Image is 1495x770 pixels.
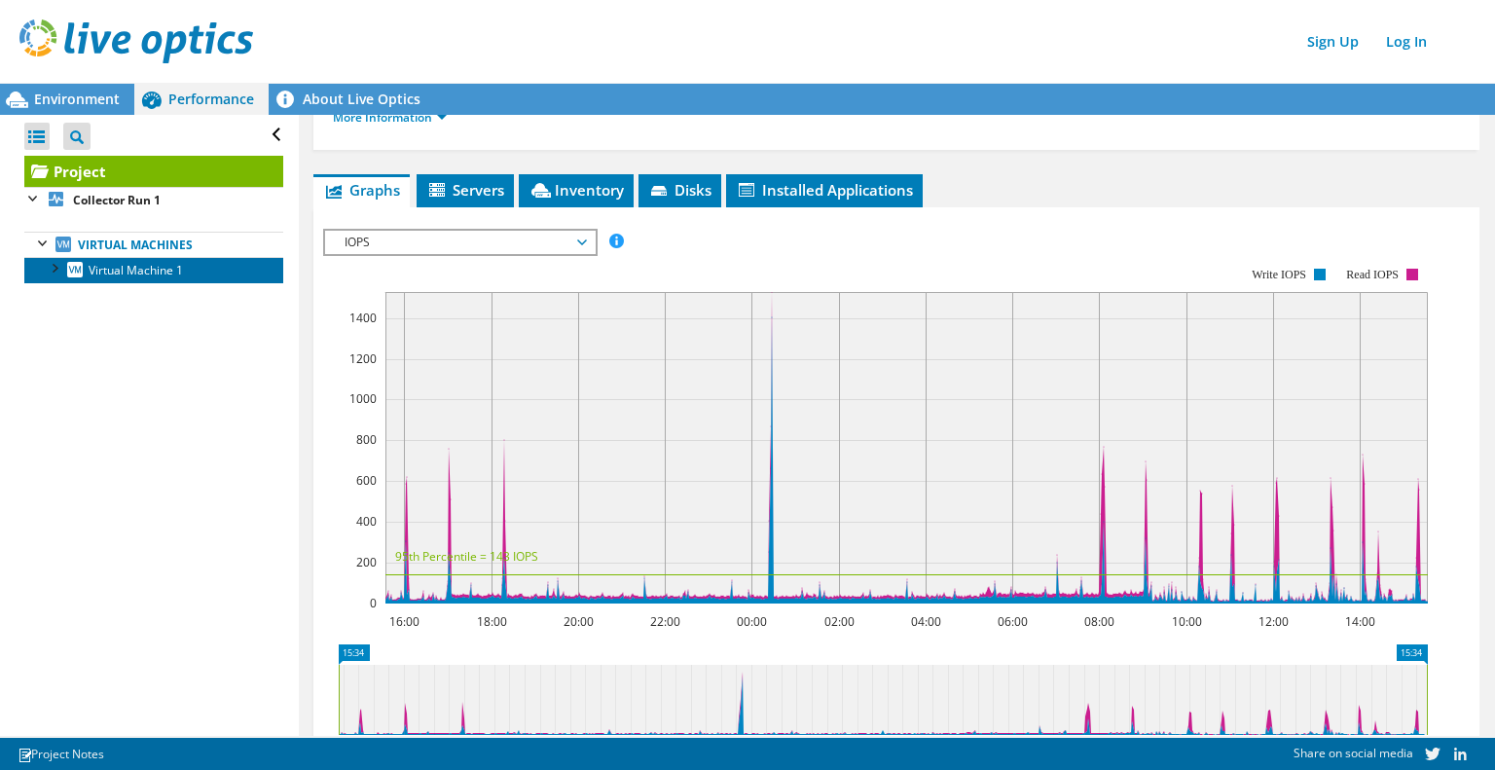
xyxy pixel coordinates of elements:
span: Environment [34,90,120,108]
text: 08:00 [1084,613,1114,630]
span: Graphs [323,180,400,200]
text: 1200 [349,350,377,367]
span: Installed Applications [736,180,913,200]
text: 200 [356,554,377,570]
span: Inventory [529,180,624,200]
a: About Live Optics [269,84,435,115]
a: Virtual Machine 1 [24,257,283,282]
text: 600 [356,472,377,489]
text: 02:00 [824,613,855,630]
text: 400 [356,513,377,530]
text: 10:00 [1172,613,1202,630]
a: More Information [333,109,447,126]
text: 06:00 [998,613,1028,630]
text: Read IOPS [1347,268,1400,281]
text: 04:00 [911,613,941,630]
span: Virtual Machine 1 [89,262,183,278]
a: Log In [1376,27,1437,55]
a: Project Notes [4,742,118,766]
span: IOPS [335,231,585,254]
a: Sign Up [1297,27,1368,55]
text: 1400 [349,310,377,326]
a: Virtual Machines [24,232,283,257]
b: Collector Run 1 [73,192,161,208]
span: Servers [426,180,504,200]
text: 00:00 [737,613,767,630]
text: Write IOPS [1252,268,1306,281]
text: 1000 [349,390,377,407]
text: 14:00 [1345,613,1375,630]
text: 800 [356,431,377,448]
text: 22:00 [650,613,680,630]
img: live_optics_svg.svg [19,19,253,63]
text: 16:00 [389,613,419,630]
text: 0 [370,595,377,611]
span: Disks [648,180,711,200]
span: Performance [168,90,254,108]
a: Collector Run 1 [24,187,283,212]
a: Project [24,156,283,187]
text: 18:00 [477,613,507,630]
text: 20:00 [564,613,594,630]
text: 12:00 [1258,613,1289,630]
text: 95th Percentile = 143 IOPS [395,548,538,565]
span: Share on social media [1294,745,1413,761]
